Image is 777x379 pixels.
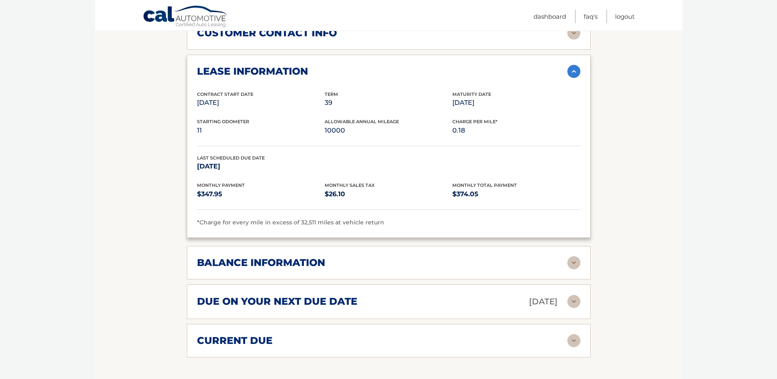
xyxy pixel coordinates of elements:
[143,5,228,29] a: Cal Automotive
[325,125,452,136] p: 10000
[197,219,384,226] span: *Charge for every mile in excess of 32,511 miles at vehicle return
[452,125,580,136] p: 0.18
[197,27,337,39] h2: customer contact info
[325,119,399,124] span: Allowable Annual Mileage
[197,119,249,124] span: Starting Odometer
[452,182,517,188] span: Monthly Total Payment
[615,10,635,23] a: Logout
[325,188,452,200] p: $26.10
[452,188,580,200] p: $374.05
[452,91,491,97] span: Maturity Date
[567,256,580,269] img: accordion-rest.svg
[325,97,452,109] p: 39
[584,10,598,23] a: FAQ's
[197,65,308,78] h2: lease information
[197,161,325,172] p: [DATE]
[325,182,375,188] span: Monthly Sales Tax
[197,91,253,97] span: Contract Start Date
[529,295,558,309] p: [DATE]
[567,65,580,78] img: accordion-active.svg
[325,91,338,97] span: Term
[197,125,325,136] p: 11
[197,188,325,200] p: $347.95
[197,257,325,269] h2: balance information
[197,97,325,109] p: [DATE]
[567,334,580,347] img: accordion-rest.svg
[197,335,272,347] h2: current due
[567,27,580,40] img: accordion-rest.svg
[533,10,566,23] a: Dashboard
[452,119,498,124] span: Charge Per Mile*
[452,97,580,109] p: [DATE]
[567,295,580,308] img: accordion-rest.svg
[197,295,357,308] h2: due on your next due date
[197,155,265,161] span: Last Scheduled Due Date
[197,182,245,188] span: Monthly Payment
